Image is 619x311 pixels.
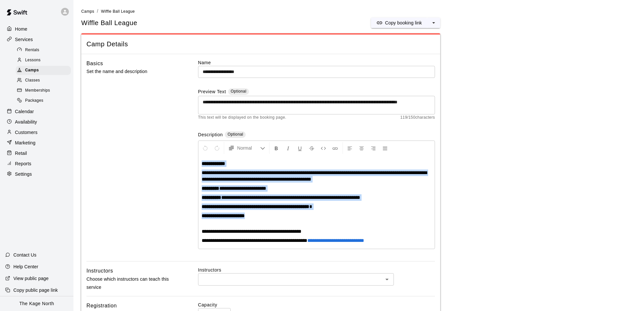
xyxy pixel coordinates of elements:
div: Packages [16,96,71,105]
div: split button [371,18,440,28]
p: The Kage North [19,300,54,307]
button: Format Italics [283,142,294,154]
label: Name [198,59,435,66]
a: Calendar [5,107,68,116]
label: Capacity [198,302,435,308]
button: Open [382,275,392,284]
p: Marketing [15,140,36,146]
h6: Basics [86,59,103,68]
a: Memberships [16,86,73,96]
p: Customers [15,129,38,136]
span: Optional [227,132,243,137]
p: Services [15,36,33,43]
a: Camps [81,8,94,14]
a: Home [5,24,68,34]
button: Center Align [356,142,367,154]
label: Instructors [198,267,435,273]
h5: Wiffle Ball League [81,19,137,27]
p: Calendar [15,108,34,115]
span: Wiffle Ball League [101,9,135,14]
li: / [97,8,98,15]
nav: breadcrumb [81,8,611,15]
a: Marketing [5,138,68,148]
a: Camps [16,66,73,76]
div: Memberships [16,86,71,95]
span: Camps [25,67,39,74]
button: Left Align [344,142,355,154]
span: Packages [25,97,43,104]
a: Services [5,35,68,44]
span: Camp Details [86,40,435,49]
label: Preview Text [198,88,226,96]
button: Format Strikethrough [306,142,317,154]
button: Insert Code [318,142,329,154]
h6: Registration [86,302,117,310]
p: Choose which instructors can teach this service [86,275,177,291]
div: Lessons [16,56,71,65]
p: Settings [15,171,32,177]
p: Home [15,26,27,32]
a: Settings [5,169,68,179]
p: Set the name and description [86,67,177,76]
a: Retail [5,148,68,158]
button: Insert Link [330,142,341,154]
span: Lessons [25,57,41,64]
span: Normal [237,145,260,151]
button: Copy booking link [371,18,427,28]
p: Copy public page link [13,287,58,293]
span: This text will be displayed on the booking page. [198,114,286,121]
span: Optional [231,89,246,94]
button: Right Align [368,142,379,154]
h6: Instructors [86,267,113,275]
a: Customers [5,127,68,137]
button: Format Bold [271,142,282,154]
button: select merge strategy [427,18,440,28]
button: Format Underline [294,142,305,154]
p: Help Center [13,263,38,270]
span: Camps [81,9,94,14]
p: View public page [13,275,49,282]
a: Reports [5,159,68,169]
button: Justify Align [379,142,391,154]
p: Reports [15,160,31,167]
span: Rentals [25,47,39,53]
span: 119 / 150 characters [400,114,435,121]
div: Camps [16,66,71,75]
button: Undo [200,142,211,154]
p: Contact Us [13,252,37,258]
div: Rentals [16,46,71,55]
label: Description [198,131,223,139]
p: Copy booking link [385,20,422,26]
a: Packages [16,96,73,106]
span: Classes [25,77,40,84]
button: Formatting Options [225,142,268,154]
a: Availability [5,117,68,127]
p: Retail [15,150,27,156]
button: Redo [211,142,223,154]
a: Lessons [16,55,73,65]
p: Availability [15,119,37,125]
a: Classes [16,76,73,86]
a: Rentals [16,45,73,55]
span: Memberships [25,87,50,94]
div: Classes [16,76,71,85]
